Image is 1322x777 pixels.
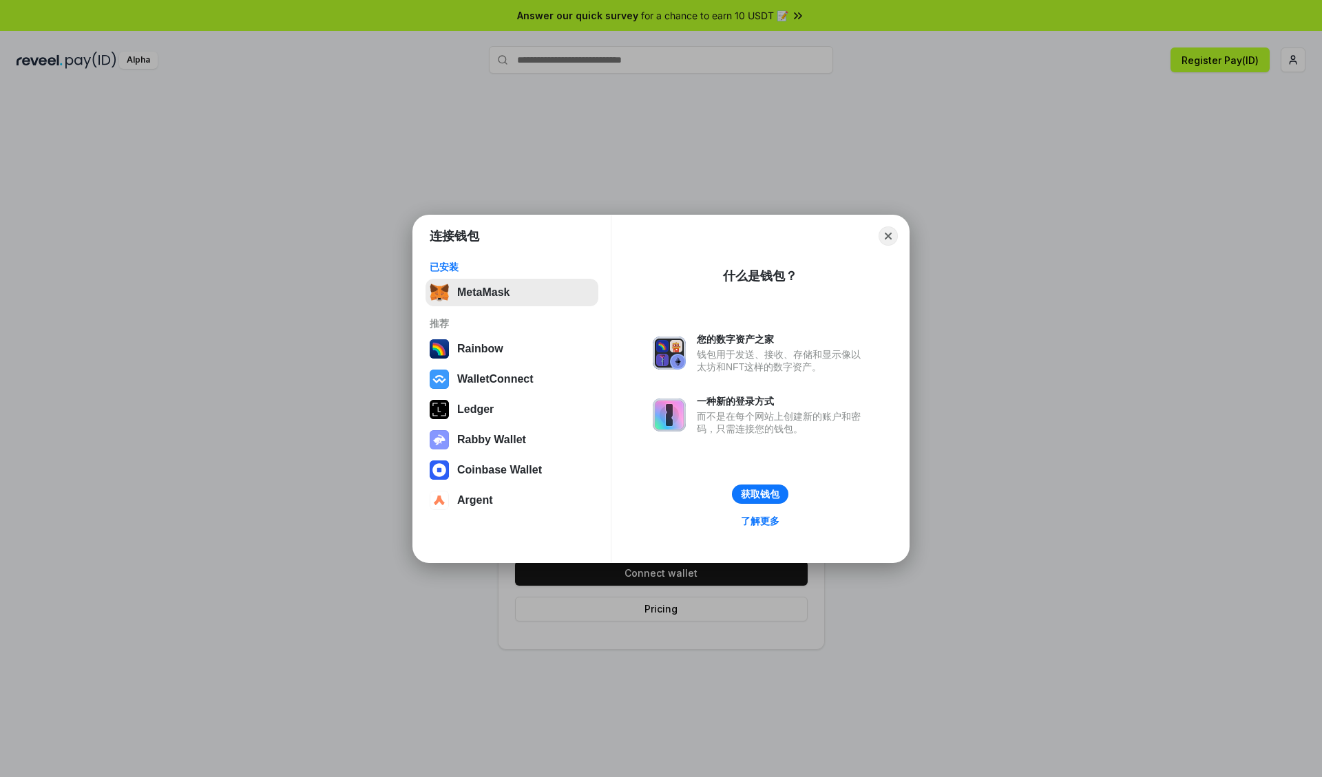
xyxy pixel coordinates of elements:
[879,226,898,246] button: Close
[426,487,598,514] button: Argent
[457,494,493,507] div: Argent
[430,491,449,510] img: svg+xml,%3Csvg%20width%3D%2228%22%20height%3D%2228%22%20viewBox%3D%220%200%2028%2028%22%20fill%3D...
[430,400,449,419] img: svg+xml,%3Csvg%20xmlns%3D%22http%3A%2F%2Fwww.w3.org%2F2000%2Fsvg%22%20width%3D%2228%22%20height%3...
[430,460,449,480] img: svg+xml,%3Csvg%20width%3D%2228%22%20height%3D%2228%22%20viewBox%3D%220%200%2028%2028%22%20fill%3D...
[457,286,510,299] div: MetaMask
[426,279,598,306] button: MetaMask
[653,398,686,432] img: svg+xml,%3Csvg%20xmlns%3D%22http%3A%2F%2Fwww.w3.org%2F2000%2Fsvg%22%20fill%3D%22none%22%20viewBox...
[741,488,779,500] div: 获取钱包
[457,373,534,385] div: WalletConnect
[430,283,449,302] img: svg+xml,%3Csvg%20fill%3D%22none%22%20height%3D%2233%22%20viewBox%3D%220%200%2035%2033%22%20width%...
[430,339,449,359] img: svg+xml,%3Csvg%20width%3D%22120%22%20height%3D%22120%22%20viewBox%3D%220%200%20120%20120%22%20fil...
[723,268,797,284] div: 什么是钱包？
[653,337,686,370] img: svg+xml,%3Csvg%20xmlns%3D%22http%3A%2F%2Fwww.w3.org%2F2000%2Fsvg%22%20fill%3D%22none%22%20viewBox...
[426,396,598,423] button: Ledger
[430,317,594,330] div: 推荐
[697,395,868,407] div: 一种新的登录方式
[457,434,526,446] div: Rabby Wallet
[733,512,788,530] a: 了解更多
[697,410,868,435] div: 而不是在每个网站上创建新的账户和密码，只需连接您的钱包。
[426,335,598,363] button: Rainbow
[741,515,779,527] div: 了解更多
[697,348,868,373] div: 钱包用于发送、接收、存储和显示像以太坊和NFT这样的数字资产。
[457,464,542,476] div: Coinbase Wallet
[430,430,449,449] img: svg+xml,%3Csvg%20xmlns%3D%22http%3A%2F%2Fwww.w3.org%2F2000%2Fsvg%22%20fill%3D%22none%22%20viewBox...
[430,370,449,389] img: svg+xml,%3Csvg%20width%3D%2228%22%20height%3D%2228%22%20viewBox%3D%220%200%2028%2028%22%20fill%3D...
[457,343,503,355] div: Rainbow
[426,365,598,393] button: WalletConnect
[457,403,494,416] div: Ledger
[732,485,788,504] button: 获取钱包
[426,426,598,454] button: Rabby Wallet
[697,333,868,345] div: 您的数字资产之家
[430,228,479,244] h1: 连接钱包
[430,261,594,273] div: 已安装
[426,456,598,484] button: Coinbase Wallet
